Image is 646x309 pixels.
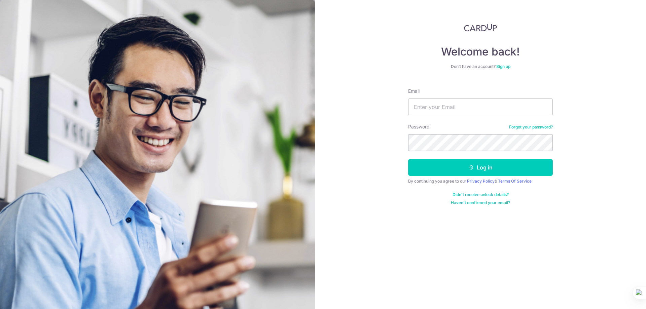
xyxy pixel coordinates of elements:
a: Terms Of Service [498,179,532,184]
a: Haven't confirmed your email? [451,200,510,205]
a: Didn't receive unlock details? [453,192,509,197]
button: Log in [408,159,553,176]
a: Sign up [496,64,510,69]
label: Password [408,123,430,130]
h4: Welcome back! [408,45,553,59]
input: Enter your Email [408,99,553,115]
div: Don’t have an account? [408,64,553,69]
a: Forgot your password? [509,124,553,130]
div: By continuing you agree to our & [408,179,553,184]
label: Email [408,88,420,94]
img: CardUp Logo [464,24,497,32]
a: Privacy Policy [467,179,495,184]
